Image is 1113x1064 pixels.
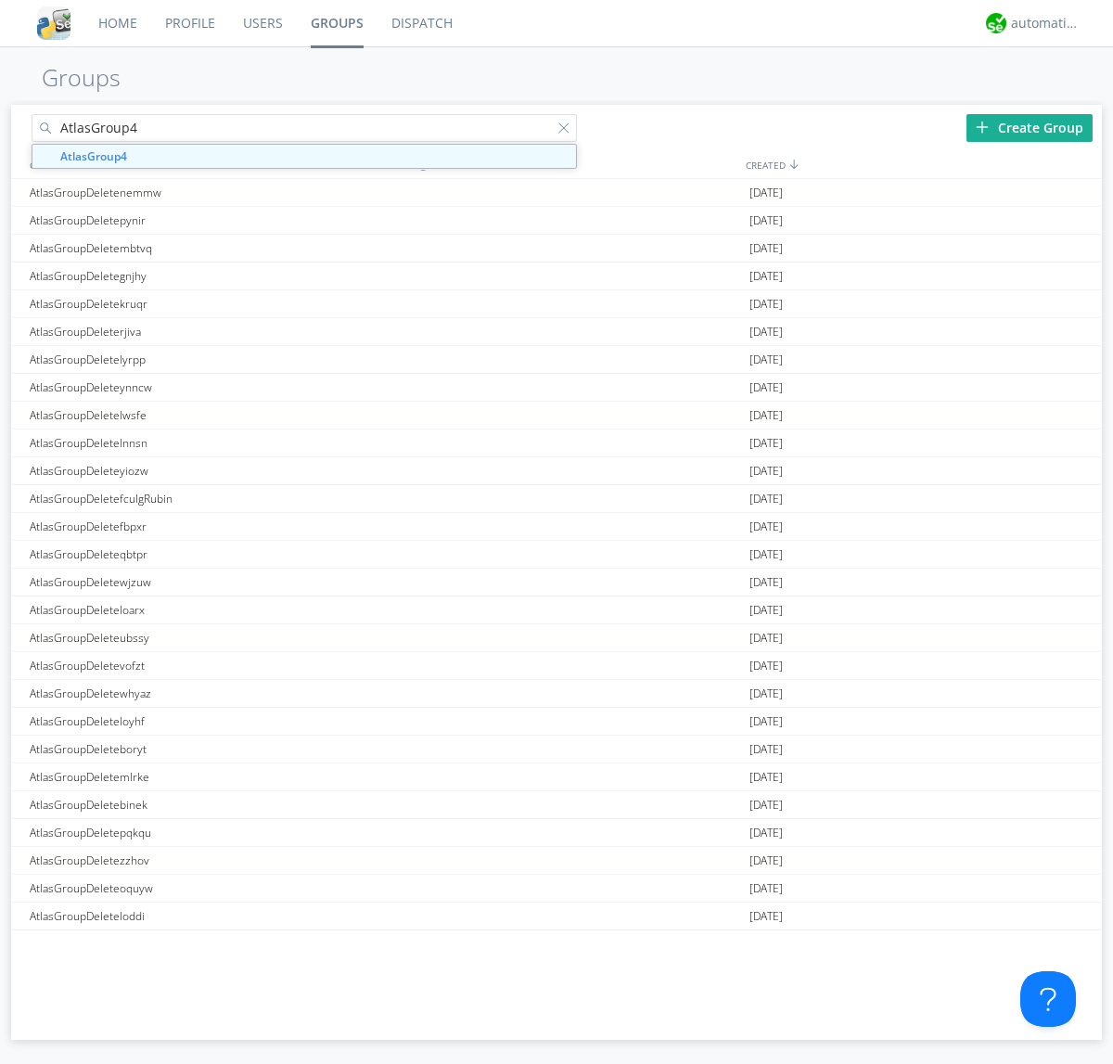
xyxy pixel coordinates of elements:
div: AtlasGroupDeletegnjhy [25,263,382,289]
a: AtlasGroupDeleteubssy[DATE] [11,624,1102,652]
span: [DATE] [749,402,783,429]
div: AtlasGroupDeletefculgRubin [25,485,382,512]
a: AtlasGroupDeletefculgRubin[DATE] [11,485,1102,513]
div: AtlasGroupDeletefbpxr [25,513,382,540]
div: AtlasGroupDeletebinek [25,791,382,818]
a: AtlasGroupDeletelyrpp[DATE] [11,346,1102,374]
span: [DATE] [749,569,783,596]
span: [DATE] [749,875,783,903]
div: GROUPS [25,151,377,178]
div: AtlasGroupDeleteloyhf [25,708,382,735]
span: [DATE] [749,235,783,263]
a: AtlasGroupDeleterjiva[DATE] [11,318,1102,346]
div: AtlasGroupDeletembtvq [25,235,382,262]
a: AtlasGroupDeletekruqr[DATE] [11,290,1102,318]
div: AtlasGroupDeletekruqr [25,290,382,317]
div: AtlasGroupDeletewhyaz [25,680,382,707]
input: Search groups [32,114,577,142]
a: AtlasGroupDeleteloddi[DATE] [11,903,1102,930]
span: [DATE] [749,791,783,819]
a: AtlasGroupDeleteyiozw[DATE] [11,457,1102,485]
a: AtlasGroupDeletegnjhy[DATE] [11,263,1102,290]
div: AtlasGroupDeletepynir [25,207,382,234]
span: [DATE] [749,429,783,457]
span: [DATE] [749,374,783,402]
a: AtlasGroupDeletewhyaz[DATE] [11,680,1102,708]
a: AtlasGroupDeletepynir[DATE] [11,207,1102,235]
a: AtlasGroupDeletemlrke[DATE] [11,763,1102,791]
iframe: Toggle Customer Support [1020,971,1076,1027]
img: d2d01cd9b4174d08988066c6d424eccd [986,13,1006,33]
a: AtlasGroupDeletebinek[DATE] [11,791,1102,819]
a: AtlasGroupDeletezzhov[DATE] [11,847,1102,875]
div: AtlasGroupDeleteyiozw [25,457,382,484]
span: [DATE] [749,736,783,763]
span: [DATE] [749,346,783,374]
span: [DATE] [749,485,783,513]
div: Create Group [966,114,1093,142]
span: [DATE] [749,263,783,290]
a: AtlasGroupDeletembtvq[DATE] [11,235,1102,263]
div: AtlasGroupDeletewjzuw [25,569,382,596]
div: AtlasGroupDeletelwsfe [25,402,382,429]
div: AtlasGroupDeletelyrpp [25,346,382,373]
div: AtlasGroupDeleteboryt [25,736,382,763]
span: [DATE] [749,207,783,235]
a: AtlasGroupDeletepqkqu[DATE] [11,819,1102,847]
img: plus.svg [976,121,989,134]
span: [DATE] [749,179,783,207]
span: [DATE] [749,596,783,624]
span: [DATE] [749,457,783,485]
a: AtlasGroupDeleteoquyw[DATE] [11,875,1102,903]
a: AtlasGroupDeleteboryt[DATE] [11,736,1102,763]
span: [DATE] [749,513,783,541]
div: AtlasGroupDeleteaduyn [25,930,382,957]
a: AtlasGroupDeleteloyhf[DATE] [11,708,1102,736]
a: AtlasGroupDeletefbpxr[DATE] [11,513,1102,541]
div: AtlasGroupDeletepqkqu [25,819,382,846]
div: AtlasGroupDeleteoquyw [25,875,382,902]
div: automation+atlas [1011,14,1081,32]
span: [DATE] [749,624,783,652]
div: AtlasGroupDeletenemmw [25,179,382,206]
span: [DATE] [749,847,783,875]
div: AtlasGroupDeleteqbtpr [25,541,382,568]
a: AtlasGroupDeletenemmw[DATE] [11,179,1102,207]
span: [DATE] [749,318,783,346]
div: AtlasGroupDeleteloarx [25,596,382,623]
a: AtlasGroupDeletewjzuw[DATE] [11,569,1102,596]
div: AtlasGroupDeletemlrke [25,763,382,790]
span: [DATE] [749,652,783,680]
a: AtlasGroupDeletevofzt[DATE] [11,652,1102,680]
div: CREATED [741,151,1102,178]
span: [DATE] [749,930,783,958]
div: AtlasGroupDeleteynncw [25,374,382,401]
span: [DATE] [749,819,783,847]
a: AtlasGroupDeleteynncw[DATE] [11,374,1102,402]
span: [DATE] [749,680,783,708]
a: AtlasGroupDeletelnnsn[DATE] [11,429,1102,457]
a: AtlasGroupDeleteqbtpr[DATE] [11,541,1102,569]
span: [DATE] [749,708,783,736]
span: [DATE] [749,763,783,791]
div: AtlasGroupDeletevofzt [25,652,382,679]
a: AtlasGroupDeleteloarx[DATE] [11,596,1102,624]
div: AtlasGroupDeleteubssy [25,624,382,651]
span: [DATE] [749,903,783,930]
div: AtlasGroupDeletezzhov [25,847,382,874]
div: AtlasGroupDeleteloddi [25,903,382,929]
div: AtlasGroupDeletelnnsn [25,429,382,456]
a: AtlasGroupDeletelwsfe[DATE] [11,402,1102,429]
div: AtlasGroupDeleterjiva [25,318,382,345]
span: [DATE] [749,541,783,569]
strong: AtlasGroup4 [60,148,127,164]
img: cddb5a64eb264b2086981ab96f4c1ba7 [37,6,70,40]
span: [DATE] [749,290,783,318]
a: AtlasGroupDeleteaduyn[DATE] [11,930,1102,958]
